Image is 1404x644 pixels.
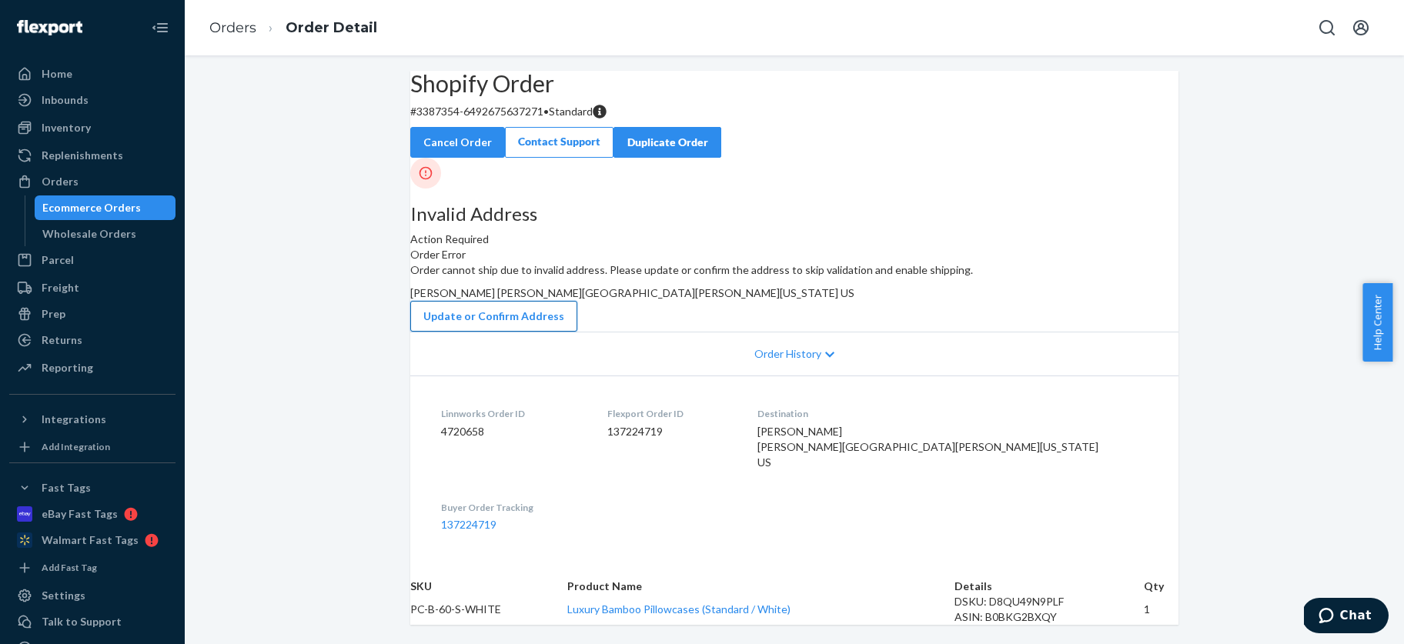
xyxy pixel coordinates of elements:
[441,407,583,420] dt: Linnworks Order ID
[410,247,1178,262] header: Order Error
[42,92,89,108] div: Inbounds
[567,602,791,616] a: Luxury Bamboo Pillowcases (Standard / White)
[42,280,79,295] div: Freight
[1144,594,1178,625] td: 1
[757,407,1148,420] dt: Destination
[197,5,389,51] ol: breadcrumbs
[410,204,1178,247] div: Action Required
[42,614,122,629] div: Talk to Support
[567,579,954,594] th: Product Name
[145,12,175,43] button: Close Navigation
[9,248,175,272] a: Parcel
[42,360,93,375] div: Reporting
[9,559,175,577] a: Add Fast Tag
[410,204,1178,224] h3: Invalid Address
[410,71,1178,96] h2: Shopify Order
[9,275,175,300] a: Freight
[9,115,175,140] a: Inventory
[9,169,175,194] a: Orders
[42,252,74,268] div: Parcel
[9,475,175,500] button: Fast Tags
[9,502,175,526] a: eBay Fast Tags
[35,222,176,246] a: Wholesale Orders
[1362,283,1392,362] button: Help Center
[1312,12,1342,43] button: Open Search Box
[441,518,496,531] a: 137224719
[42,532,139,548] div: Walmart Fast Tags
[441,501,583,514] dt: Buyer Order Tracking
[607,424,733,439] dd: 137224719
[42,412,106,427] div: Integrations
[35,195,176,220] a: Ecommerce Orders
[42,174,79,189] div: Orders
[1304,598,1389,636] iframe: Opens a widget where you can chat to one of our agents
[9,583,175,608] a: Settings
[410,301,577,332] button: Update or Confirm Address
[9,328,175,352] a: Returns
[286,19,377,36] a: Order Detail
[9,407,175,432] button: Integrations
[954,579,1144,594] th: Details
[42,148,123,163] div: Replenishments
[505,127,613,158] a: Contact Support
[42,332,82,348] div: Returns
[42,588,85,603] div: Settings
[441,424,583,439] dd: 4720658
[549,105,593,118] span: Standard
[17,20,82,35] img: Flexport logo
[42,440,110,453] div: Add Integration
[42,120,91,135] div: Inventory
[410,262,1178,278] p: Order cannot ship due to invalid address. Please update or confirm the address to skip validation...
[543,105,549,118] span: •
[1345,12,1376,43] button: Open account menu
[42,480,91,496] div: Fast Tags
[42,66,72,82] div: Home
[607,407,733,420] dt: Flexport Order ID
[42,506,118,522] div: eBay Fast Tags
[9,88,175,112] a: Inbounds
[9,609,175,634] button: Talk to Support
[42,561,97,574] div: Add Fast Tag
[954,609,1144,625] div: ASIN: B0BKG2BXQY
[954,594,1144,609] div: DSKU: D8QU49N9PLF
[410,594,567,625] td: PC-B-60-S-WHITE
[209,19,256,36] a: Orders
[410,286,854,299] span: [PERSON_NAME] [PERSON_NAME][GEOGRAPHIC_DATA][PERSON_NAME][US_STATE] US
[9,302,175,326] a: Prep
[9,528,175,552] a: Walmart Fast Tags
[410,579,567,594] th: SKU
[9,438,175,456] a: Add Integration
[1144,579,1178,594] th: Qty
[42,200,141,215] div: Ecommerce Orders
[9,355,175,380] a: Reporting
[42,306,65,322] div: Prep
[9,62,175,86] a: Home
[410,127,505,158] button: Cancel Order
[9,143,175,168] a: Replenishments
[42,226,136,242] div: Wholesale Orders
[410,104,1178,119] p: # 3387354-6492675637271
[613,127,721,158] button: Duplicate Order
[754,346,821,362] span: Order History
[757,425,1098,469] span: [PERSON_NAME] [PERSON_NAME][GEOGRAPHIC_DATA][PERSON_NAME][US_STATE] US
[627,135,708,150] div: Duplicate Order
